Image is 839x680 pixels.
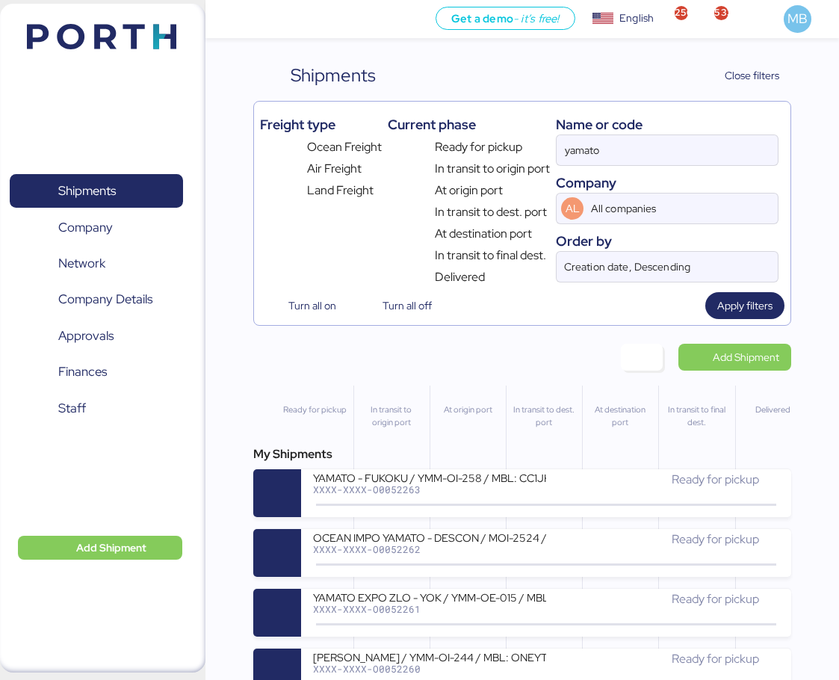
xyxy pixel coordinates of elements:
span: Ocean Freight [307,138,382,156]
span: Close filters [725,67,779,84]
div: OCEAN IMPO YAMATO - DESCON / MOI-2524 / MBL: ONEYTYOFJ0671600 - HBL: VARIOS / FCL [313,531,546,543]
div: Company [556,173,778,193]
div: Name or code [556,114,778,135]
div: At origin port [436,404,499,416]
button: Add Shipment [18,536,182,560]
div: Delivered [742,404,805,416]
a: Finances [10,355,183,389]
div: Freight type [260,114,382,135]
a: Shipments [10,174,183,208]
span: Approvals [58,325,114,347]
div: Order by [556,231,778,251]
div: [PERSON_NAME] / YMM-OI-244 / MBL: ONEYTYOFH2086800 / HBL: YTJTGI100151 / FCL [313,650,546,663]
span: Air Freight [307,160,362,178]
span: Turn all off [383,297,432,315]
a: Approvals [10,319,183,353]
div: XXXX-XXXX-O0052261 [313,604,546,614]
div: Ready for pickup [283,404,347,416]
div: Current phase [388,114,550,135]
div: My Shipments [253,445,792,463]
span: Turn all on [288,297,336,315]
div: Shipments [291,62,376,89]
span: Add Shipment [76,539,146,557]
span: Land Freight [307,182,374,200]
a: Network [10,247,183,281]
span: In transit to final dest. [435,247,546,265]
span: At origin port [435,182,503,200]
button: Menu [214,7,240,32]
div: YAMATO - FUKOKU / YMM-OI-258 / MBL: CC1JKTMZO251081 / HBL: YIFFW0181795 / LCL [313,471,546,483]
span: Ready for pickup [672,531,759,547]
a: Add Shipment [678,344,791,371]
span: Ready for pickup [672,472,759,487]
span: In transit to dest. port [435,203,547,221]
button: Turn all off [354,292,444,319]
span: AL [566,200,580,217]
button: Turn all on [260,292,348,319]
a: Company Details [10,282,183,317]
div: In transit to final dest. [665,404,728,429]
span: At destination port [435,225,532,243]
div: English [619,10,654,26]
span: Company Details [58,288,152,310]
div: In transit to dest. port [513,404,575,429]
span: In transit to origin port [435,160,550,178]
span: Company [58,217,113,238]
span: Ready for pickup [672,651,759,667]
span: Apply filters [717,297,773,315]
span: MB [787,9,808,28]
div: XXXX-XXXX-O0052263 [313,484,546,495]
a: Staff [10,392,183,426]
span: Delivered [435,268,485,286]
input: AL [588,194,736,223]
button: Apply filters [705,292,784,319]
span: Network [58,253,105,274]
div: YAMATO EXPO ZLO - YOK / YMM-OE-015 / MBL: / HBL: / LCL [313,590,546,603]
span: Ready for pickup [672,591,759,607]
div: XXXX-XXXX-O0052262 [313,544,546,554]
div: At destination port [589,404,651,429]
div: XXXX-XXXX-O0052260 [313,664,546,674]
div: In transit to origin port [360,404,423,429]
a: Company [10,210,183,244]
span: Add Shipment [713,348,779,366]
span: Shipments [58,180,116,202]
span: Staff [58,398,86,419]
span: Finances [58,361,107,383]
button: Close filters [695,62,792,89]
span: Ready for pickup [435,138,522,156]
